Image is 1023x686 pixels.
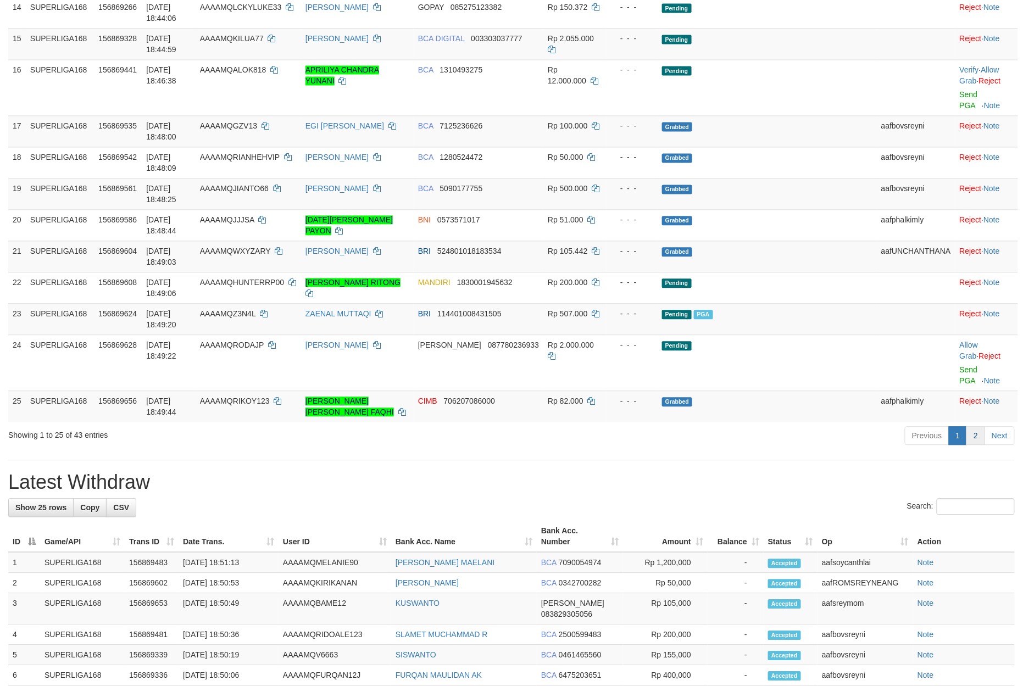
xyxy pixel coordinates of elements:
[179,666,279,686] td: [DATE] 18:50:06
[279,645,391,666] td: AAAAMQV6663
[200,341,264,350] span: AAAAMQRODAJP
[98,397,137,406] span: 156869656
[8,472,1015,494] h1: Latest Withdraw
[125,553,179,573] td: 156869483
[611,215,653,226] div: - - -
[418,185,433,193] span: BCA
[8,304,26,335] td: 23
[559,559,602,567] span: Copy 7090054974 to clipboard
[694,310,713,320] span: Marked by aafsengchandara
[960,341,979,361] span: ·
[623,625,708,645] td: Rp 200,000
[125,573,179,594] td: 156869602
[8,573,40,594] td: 2
[8,29,26,60] td: 15
[611,121,653,132] div: - - -
[623,666,708,686] td: Rp 400,000
[457,278,513,287] span: Copy 1830001945632 to clipboard
[708,645,764,666] td: -
[146,216,176,236] span: [DATE] 18:48:44
[918,651,934,660] a: Note
[305,35,369,43] a: [PERSON_NAME]
[305,310,371,319] a: ZAENAL MUTTAQI
[396,559,495,567] a: [PERSON_NAME] MAELANI
[125,625,179,645] td: 156869481
[955,29,1018,60] td: ·
[396,671,482,680] a: FURQAN MAULIDAN AK
[200,153,280,162] span: AAAAMQRIANHEHVIP
[418,66,433,75] span: BCA
[983,310,1000,319] a: Note
[279,521,391,553] th: User ID: activate to sort column ascending
[179,625,279,645] td: [DATE] 18:50:36
[662,66,692,76] span: Pending
[98,216,137,225] span: 156869586
[877,391,955,422] td: aafphalkimly
[26,116,94,147] td: SUPERLIGA168
[125,521,179,553] th: Trans ID: activate to sort column ascending
[418,397,437,406] span: CIMB
[26,335,94,391] td: SUPERLIGA168
[662,398,693,407] span: Grabbed
[955,241,1018,272] td: ·
[146,278,176,298] span: [DATE] 18:49:06
[623,645,708,666] td: Rp 155,000
[541,671,557,680] span: BCA
[418,278,451,287] span: MANDIRI
[80,504,99,512] span: Copy
[40,521,125,553] th: Game/API: activate to sort column ascending
[418,35,465,43] span: BCA DIGITAL
[305,341,369,350] a: [PERSON_NAME]
[955,210,1018,241] td: ·
[146,310,176,330] span: [DATE] 18:49:20
[548,35,594,43] span: Rp 2.055.000
[146,341,176,361] span: [DATE] 18:49:22
[200,397,270,406] span: AAAAMQRIKOY123
[548,185,587,193] span: Rp 500.000
[918,671,934,680] a: Note
[98,66,137,75] span: 156869441
[818,645,913,666] td: aafbovsreyni
[559,631,602,639] span: Copy 2500599483 to clipboard
[983,122,1000,131] a: Note
[537,521,623,553] th: Bank Acc. Number: activate to sort column ascending
[960,66,979,75] a: Verify
[960,185,982,193] a: Reject
[179,521,279,553] th: Date Trans.: activate to sort column ascending
[913,521,1015,553] th: Action
[113,504,129,512] span: CSV
[955,116,1018,147] td: ·
[960,153,982,162] a: Reject
[279,666,391,686] td: AAAAMQFURQAN12J
[26,29,94,60] td: SUPERLIGA168
[305,66,379,86] a: APRILIYA CHANDRA YUNANI
[611,34,653,44] div: - - -
[437,247,502,256] span: Copy 524801018183534 to clipboard
[440,66,483,75] span: Copy 1310493275 to clipboard
[8,499,74,517] a: Show 25 rows
[918,559,934,567] a: Note
[949,427,968,445] a: 1
[662,122,693,132] span: Grabbed
[396,579,459,588] a: [PERSON_NAME]
[98,310,137,319] span: 156869624
[548,3,587,12] span: Rp 150.372
[559,579,602,588] span: Copy 0342700282 to clipboard
[279,594,391,625] td: AAAAMQBAME12
[662,216,693,226] span: Grabbed
[960,397,982,406] a: Reject
[440,185,483,193] span: Copy 5090177755 to clipboard
[26,241,94,272] td: SUPERLIGA168
[877,116,955,147] td: aafbovsreyni
[98,122,137,131] span: 156869535
[200,278,284,287] span: AAAAMQHUNTERRP00
[541,651,557,660] span: BCA
[98,153,137,162] span: 156869542
[146,397,176,417] span: [DATE] 18:49:44
[768,631,801,640] span: Accepted
[983,153,1000,162] a: Note
[960,35,982,43] a: Reject
[960,247,982,256] a: Reject
[200,66,266,75] span: AAAAMQALOK818
[877,179,955,210] td: aafbovsreyni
